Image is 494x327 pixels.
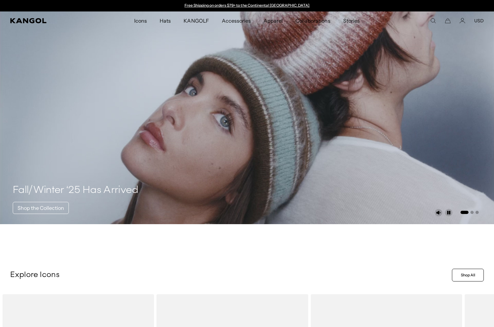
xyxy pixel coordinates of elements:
span: Hats [160,11,171,30]
p: Explore Icons [10,270,449,280]
h4: Fall/Winter ‘25 Has Arrived [13,184,139,197]
span: Accessories [222,11,251,30]
div: Announcement [181,3,313,8]
summary: Search here [430,18,436,24]
a: Kangol [10,18,89,23]
slideshow-component: Announcement bar [181,3,313,8]
a: Apparel [257,11,289,30]
a: Stories [337,11,366,30]
button: Pause [445,209,453,217]
a: Shop the Collection [13,202,69,214]
ul: Select a slide to show [460,210,479,215]
a: Account [460,18,465,24]
a: KANGOLF [177,11,215,30]
a: Collaborations [289,11,337,30]
button: Go to slide 2 [470,211,474,214]
a: Free Shipping on orders $79+ to the Continental [GEOGRAPHIC_DATA] [185,3,310,8]
a: Icons [128,11,153,30]
button: USD [474,18,484,24]
div: 1 of 2 [181,3,313,8]
span: Icons [134,11,147,30]
button: Go to slide 1 [461,211,469,214]
span: Apparel [264,11,283,30]
span: KANGOLF [184,11,209,30]
button: Cart [445,18,451,24]
span: Collaborations [295,11,330,30]
button: Unmute [435,209,442,217]
span: Stories [343,11,360,30]
a: Accessories [215,11,257,30]
a: Hats [153,11,177,30]
a: Shop All [452,269,484,281]
button: Go to slide 3 [476,211,479,214]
